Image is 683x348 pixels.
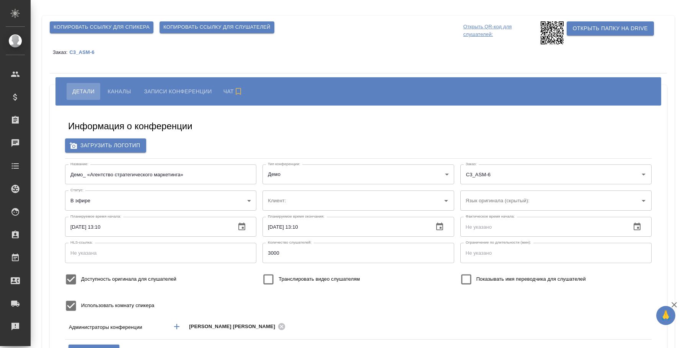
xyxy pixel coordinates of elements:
span: Детали [72,87,95,96]
button: Копировать ссылку для спикера [50,21,153,33]
input: Не указано [460,217,625,237]
button: Open [638,195,649,206]
input: Не указано [65,217,230,237]
span: Загрузить логотип [71,141,140,150]
span: Показывать имя переводчика для слушателей [476,275,586,283]
div: В эфире [65,190,256,210]
span: Каналы [108,87,131,96]
input: Не указано [460,243,652,263]
h5: Информация о конференции [68,120,192,132]
span: 🙏 [659,307,672,324]
span: [PERSON_NAME] [PERSON_NAME] [189,323,280,330]
span: Копировать ссылку для спикера [54,23,150,32]
button: Копировать ссылку для слушателей [160,21,274,33]
span: Открыть папку на Drive [573,24,648,33]
button: 🙏 [656,306,675,325]
button: Добавить менеджера [168,317,186,336]
a: C3_ASM-6 [69,49,100,55]
div: Демо [262,164,454,184]
p: Администраторы конференции [69,324,165,331]
input: Не указано [262,243,454,263]
span: Копировать ссылку для слушателей [163,23,271,32]
label: Загрузить логотип [65,138,146,153]
span: Чат [223,87,245,96]
input: Не указан [65,164,256,184]
svg: Подписаться [234,87,243,96]
p: Заказ: [53,49,69,55]
input: Не указана [65,243,256,263]
button: Открыть папку на Drive [567,21,654,36]
p: Открыть QR-код для слушателей: [463,21,539,44]
button: Open [441,195,452,206]
button: Open [638,169,649,180]
span: Транслировать видео слушателям [279,275,360,283]
button: Open [595,326,597,327]
div: [PERSON_NAME] [PERSON_NAME] [189,322,288,332]
span: Записи конференции [144,87,212,96]
span: Доступность оригинала для слушателей [81,275,176,283]
input: Не указано [262,217,427,237]
span: Использовать комнату спикера [81,302,154,309]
